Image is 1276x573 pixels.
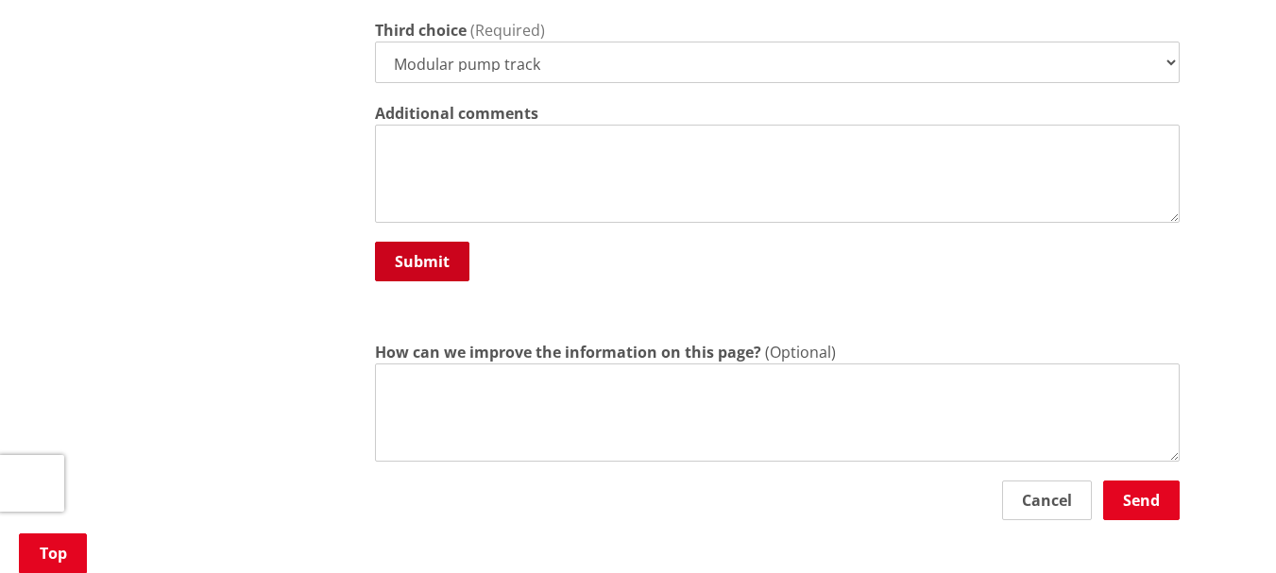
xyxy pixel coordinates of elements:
[1002,480,1092,520] button: Cancel
[375,19,467,42] label: Third choice
[1103,480,1180,520] button: Send
[19,533,87,573] a: Top
[375,341,761,363] label: How can we improve the information on this page?
[470,20,545,41] span: (Required)
[1189,494,1257,562] iframe: Messenger Launcher
[375,102,538,125] label: Additional comments
[765,342,836,362] span: (Optional)
[375,242,469,281] button: Submit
